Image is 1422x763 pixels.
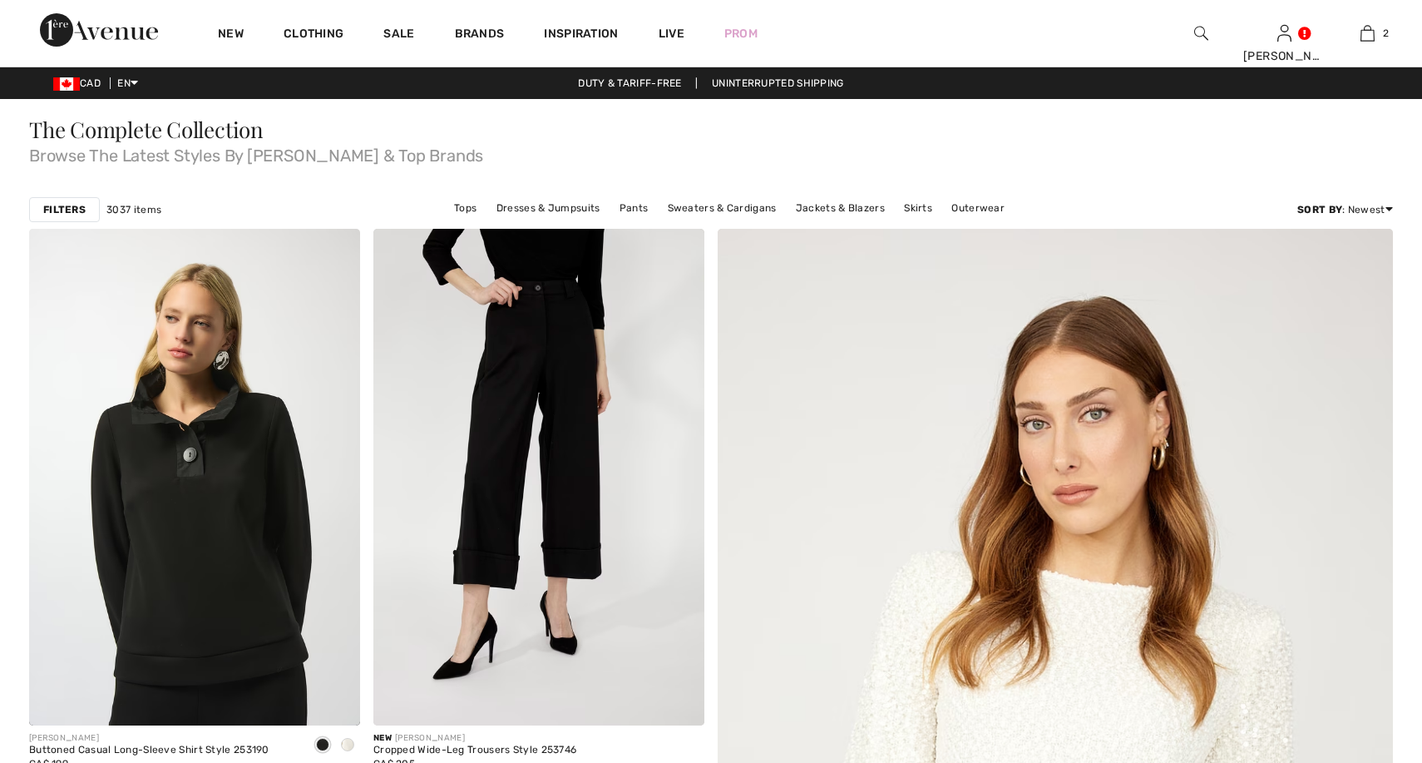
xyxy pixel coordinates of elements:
[373,229,704,726] img: Cropped Wide-Leg Trousers Style 253746. Black
[1360,23,1375,43] img: My Bag
[544,27,618,44] span: Inspiration
[29,115,264,144] span: The Complete Collection
[1297,202,1393,217] div: : Newest
[488,197,609,219] a: Dresses & Jumpsuits
[373,745,576,756] div: Cropped Wide-Leg Trousers Style 253746
[383,27,414,44] a: Sale
[1277,25,1291,41] a: Sign In
[335,732,360,760] div: Off White
[218,27,244,44] a: New
[40,13,158,47] img: 1ère Avenue
[373,733,392,743] span: New
[53,77,80,91] img: Canadian Dollar
[310,732,335,760] div: Black
[373,732,576,745] div: [PERSON_NAME]
[455,27,505,44] a: Brands
[29,141,1393,164] span: Browse The Latest Styles By [PERSON_NAME] & Top Brands
[117,77,138,89] span: EN
[43,202,86,217] strong: Filters
[29,229,360,726] img: Buttoned Casual Long-Sleeve Shirt Style 253190. Black
[1243,47,1325,65] div: [PERSON_NAME]
[1297,204,1342,216] strong: Sort By
[659,25,684,42] a: Live
[659,197,785,219] a: Sweaters & Cardigans
[1383,26,1389,41] span: 2
[284,27,343,44] a: Clothing
[29,732,269,745] div: [PERSON_NAME]
[724,25,758,42] a: Prom
[943,197,1013,219] a: Outerwear
[1194,23,1208,43] img: search the website
[29,745,269,756] div: Buttoned Casual Long-Sleeve Shirt Style 253190
[896,197,941,219] a: Skirts
[1277,23,1291,43] img: My Info
[611,197,657,219] a: Pants
[1326,23,1408,43] a: 2
[788,197,893,219] a: Jackets & Blazers
[53,77,107,89] span: CAD
[106,202,161,217] span: 3037 items
[446,197,485,219] a: Tops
